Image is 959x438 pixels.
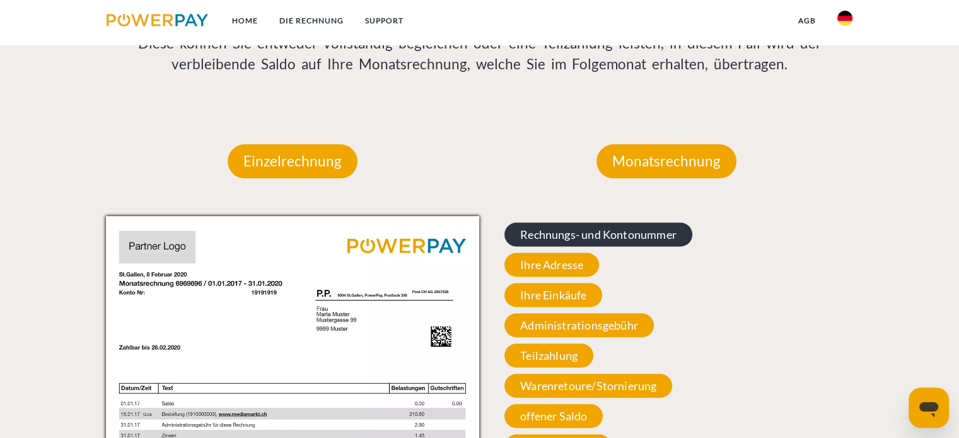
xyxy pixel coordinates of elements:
iframe: Schaltfläche zum Öffnen des Messaging-Fensters [909,388,949,428]
p: Einzelrechnung [228,144,357,178]
img: logo-powerpay.svg [107,14,208,26]
span: Rechnungs- und Kontonummer [504,222,692,246]
a: DIE RECHNUNG [269,9,354,32]
a: agb [788,9,827,32]
span: Ihre Einkäufe [504,283,602,307]
a: Home [221,9,269,32]
p: Diese können Sie entweder vollständig begleichen oder eine Teilzahlung leisten, in diesem Fall wi... [106,33,853,76]
p: Monatsrechnung [596,144,736,178]
a: SUPPORT [354,9,414,32]
span: Administrationsgebühr [504,313,654,337]
span: offener Saldo [504,404,603,428]
img: de [837,11,852,26]
span: Teilzahlung [504,343,593,367]
span: Warenretoure/Stornierung [504,374,672,398]
span: Ihre Adresse [504,253,599,277]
